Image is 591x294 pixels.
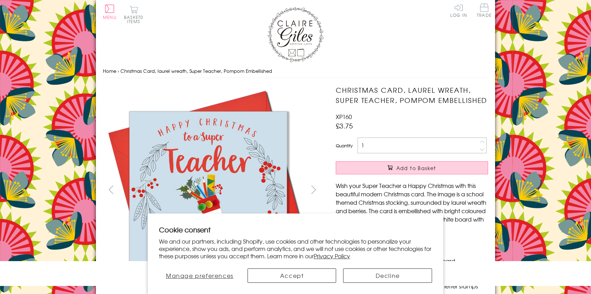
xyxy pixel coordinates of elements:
[336,112,352,121] span: XP160
[166,271,234,280] span: Manage preferences
[477,3,492,17] span: Trade
[103,68,116,74] a: Home
[336,85,488,105] h1: Christmas Card, laurel wreath, Super Teacher, Pompom Embellished
[450,3,467,17] a: Log In
[336,121,353,131] span: £3.75
[396,164,436,171] span: Add to Basket
[159,238,432,259] p: We and our partners, including Shopify, use cookies and other technologies to personalize your ex...
[127,14,143,24] span: 0 items
[118,68,119,74] span: ›
[343,268,432,283] button: Decline
[124,6,143,23] button: Basket0 items
[477,3,492,19] a: Trade
[248,268,336,283] button: Accept
[103,14,117,20] span: Menu
[103,182,119,197] button: prev
[103,64,488,78] nav: breadcrumbs
[336,142,353,149] label: Quantity
[267,7,324,62] img: Claire Giles Greetings Cards
[159,225,432,234] h2: Cookie consent
[314,252,350,260] a: Privacy Policy
[120,68,272,74] span: Christmas Card, laurel wreath, Super Teacher, Pompom Embellished
[336,181,488,232] p: Wish your Super Teacher a Happy Christmas with this beautiful modern Christmas card. The image is...
[306,182,322,197] button: next
[336,161,488,174] button: Add to Basket
[103,5,117,19] button: Menu
[159,268,241,283] button: Manage preferences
